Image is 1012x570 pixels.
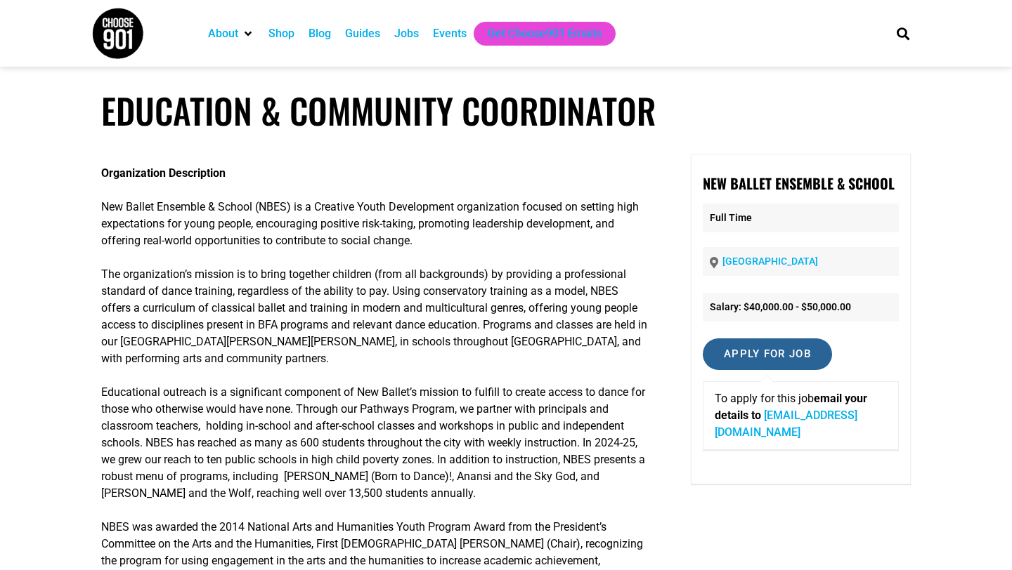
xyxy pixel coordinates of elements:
a: Get Choose901 Emails [488,25,602,42]
strong: Organization Description [101,166,226,180]
div: About [201,22,261,46]
input: Apply for job [703,338,832,370]
a: Shop [268,25,294,42]
a: Events [433,25,467,42]
p: Educational outreach is a significant component of New Ballet’s mission to fulfill to create acce... [101,384,650,502]
p: Full Time [703,204,899,232]
h1: Education & Community Coordinator [101,90,911,131]
li: Salary: $40,000.00 - $50,000.00 [703,293,899,322]
a: [GEOGRAPHIC_DATA] [722,256,818,267]
p: To apply for this job [715,390,887,441]
a: About [208,25,238,42]
nav: Main nav [201,22,873,46]
a: Jobs [394,25,419,42]
strong: New Ballet Ensemble & School [703,173,895,194]
p: New Ballet Ensemble & School (NBES) is a Creative Youth Development organization focused on setti... [101,199,650,249]
div: Search [892,22,915,45]
p: The organization’s mission is to bring together children (from all backgrounds) by providing a pr... [101,266,650,367]
a: Blog [309,25,331,42]
a: [EMAIL_ADDRESS][DOMAIN_NAME] [715,409,857,439]
a: Guides [345,25,380,42]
